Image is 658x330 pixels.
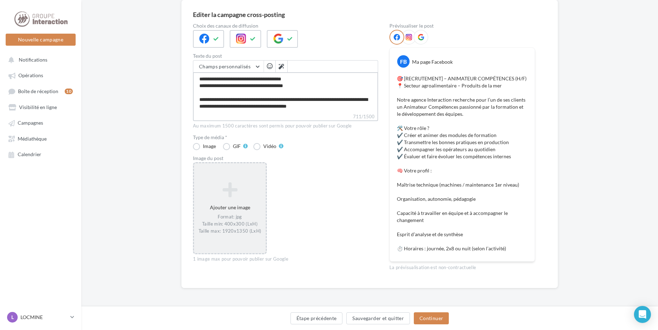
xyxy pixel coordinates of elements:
p: 🎯 [RECRUTEMENT] – ANIMATEUR COMPÉTENCES (H/F) 📍 Secteur agroalimentaire – Produits de la mer Notr... [397,75,528,252]
label: Type de média * [193,135,378,140]
span: Boîte de réception [18,88,58,94]
span: Calendrier [18,152,41,158]
a: Boîte de réception10 [4,85,77,98]
span: Notifications [19,57,47,63]
div: La prévisualisation est non-contractuelle [389,262,535,271]
button: Étape précédente [290,312,343,324]
span: Opérations [18,73,43,79]
a: Visibilité en ligne [4,101,77,113]
div: Editer la campagne cross-posting [193,11,285,18]
label: Texte du post [193,53,378,58]
a: L LOCMINE [6,311,76,324]
span: Campagnes [18,120,43,126]
div: Vidéo [263,144,276,149]
div: 10 [65,89,73,94]
a: Calendrier [4,148,77,160]
div: FB [397,55,410,68]
a: Médiathèque [4,132,77,145]
div: Open Intercom Messenger [634,306,651,323]
span: Visibilité en ligne [19,104,57,110]
span: Champs personnalisés [199,63,251,69]
button: Champs personnalisés [193,61,264,73]
div: Image [203,144,216,149]
div: Image du post [193,156,378,161]
div: Au maximum 1500 caractères sont permis pour pouvoir publier sur Google [193,123,378,129]
a: Opérations [4,69,77,81]
label: Choix des canaux de diffusion [193,23,378,28]
div: Prévisualiser le post [389,23,535,28]
button: Sauvegarder et quitter [346,312,410,324]
button: Continuer [414,312,449,324]
button: Nouvelle campagne [6,34,76,46]
div: Ma page Facebook [412,58,453,66]
button: Notifications [4,53,74,66]
label: 711/1500 [193,113,378,121]
p: LOCMINE [20,314,67,321]
a: Campagnes [4,116,77,129]
div: 1 image max pour pouvoir publier sur Google [193,256,378,262]
span: L [11,314,14,321]
div: GIF [233,144,241,149]
span: Médiathèque [18,136,47,142]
